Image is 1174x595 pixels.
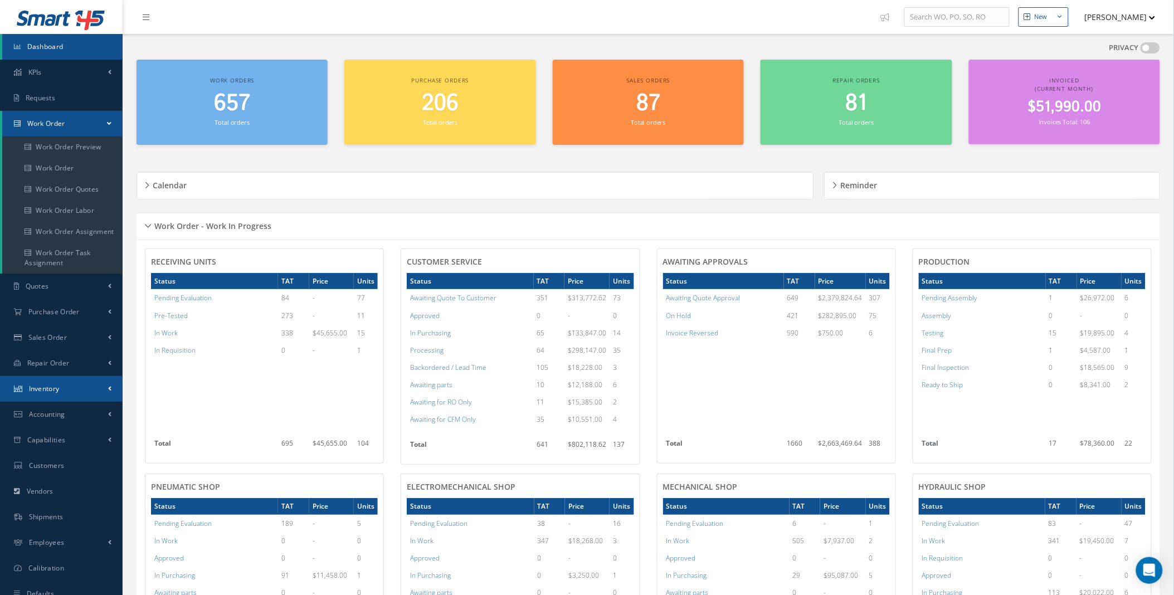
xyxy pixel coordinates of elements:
[866,273,890,289] th: Units
[313,519,315,528] span: -
[313,345,315,355] span: -
[568,345,606,355] span: $298,147.00
[154,293,212,303] a: Pending Evaluation
[553,60,744,145] a: Sales orders 87 Total orders
[1122,289,1146,306] td: 6
[278,567,309,584] td: 91
[666,553,696,563] a: Approved
[278,307,309,324] td: 273
[784,324,815,342] td: 590
[568,440,606,449] span: $802,118.62
[790,515,821,532] td: 6
[278,435,309,457] td: 695
[354,515,378,532] td: 5
[819,311,857,320] span: $282,895.00
[666,536,690,545] a: In Work
[154,553,184,563] a: Approved
[410,414,476,424] a: Awaiting for CFM Only
[1027,96,1101,118] span: $51,990.00
[568,363,602,372] span: $18,228.00
[919,498,1045,514] th: Status
[534,498,566,514] th: TAT
[422,87,459,119] span: 206
[410,328,451,338] a: In Purchasing
[354,549,378,567] td: 0
[407,482,634,492] h4: ELECTROMECHANICAL SHOP
[866,324,890,342] td: 6
[568,519,571,528] span: -
[29,538,65,547] span: Employees
[837,177,878,191] h5: Reminder
[407,257,634,267] h4: CUSTOMER SERVICE
[27,119,65,128] span: Work Order
[210,76,254,84] span: Work orders
[1035,12,1048,22] div: New
[1122,515,1146,532] td: 47
[922,570,952,580] a: Approved
[278,515,309,532] td: 189
[309,498,354,514] th: Price
[534,567,566,584] td: 0
[666,328,719,338] a: Invoice Reversed
[313,311,315,320] span: -
[1046,273,1077,289] th: TAT
[28,67,42,77] span: KPIs
[278,532,309,549] td: 0
[313,293,315,303] span: -
[534,376,565,393] td: 10
[784,307,815,324] td: 421
[1122,567,1146,584] td: 0
[1046,435,1077,457] td: 17
[1045,532,1076,549] td: 341
[1122,532,1146,549] td: 7
[344,60,535,145] a: Purchase orders 206 Total orders
[1080,536,1114,545] span: $19,450.00
[151,257,378,267] h4: RECEIVING UNITS
[824,519,826,528] span: -
[1045,549,1076,567] td: 0
[610,393,634,411] td: 2
[309,273,354,289] th: Price
[154,345,196,355] a: In Requisition
[666,293,741,303] a: Awaiting Quote Approval
[1049,76,1079,84] span: Invoiced
[27,435,66,445] span: Capabilities
[278,324,309,342] td: 338
[824,570,858,580] span: $95,087.00
[610,273,634,289] th: Units
[790,567,821,584] td: 29
[922,553,963,563] a: In Requisition
[610,359,634,376] td: 3
[1122,324,1146,342] td: 4
[919,273,1046,289] th: Status
[866,549,890,567] td: 0
[784,435,815,457] td: 1660
[534,393,565,411] td: 11
[313,536,315,545] span: -
[819,438,863,448] span: $2,663,469.64
[568,536,603,545] span: $18,268.00
[568,397,602,407] span: $15,385.00
[565,498,610,514] th: Price
[866,307,890,324] td: 75
[354,342,378,359] td: 1
[610,549,634,567] td: 0
[866,515,890,532] td: 1
[215,118,250,126] small: Total orders
[610,567,634,584] td: 1
[1080,380,1111,389] span: $8,341.00
[2,158,123,179] a: Work Order
[922,345,952,355] a: Final Prep
[278,273,309,289] th: TAT
[1045,567,1076,584] td: 0
[790,549,821,567] td: 0
[866,289,890,306] td: 307
[29,512,64,521] span: Shipments
[666,311,691,320] a: On Hold
[839,118,874,126] small: Total orders
[278,342,309,359] td: 0
[354,324,378,342] td: 15
[820,498,865,514] th: Price
[154,519,212,528] a: Pending Evaluation
[1046,324,1077,342] td: 15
